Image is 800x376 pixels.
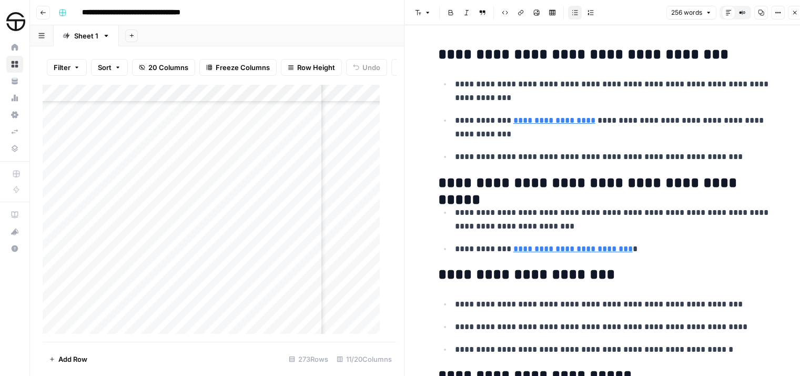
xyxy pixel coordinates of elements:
[6,123,23,140] a: Syncs
[6,56,23,73] a: Browse
[7,224,23,240] div: What's new?
[132,59,195,76] button: 20 Columns
[98,62,112,73] span: Sort
[58,354,87,364] span: Add Row
[54,25,119,46] a: Sheet 1
[362,62,380,73] span: Undo
[6,240,23,257] button: Help + Support
[281,59,342,76] button: Row Height
[666,6,716,19] button: 256 words
[6,206,23,223] a: AirOps Academy
[91,59,128,76] button: Sort
[346,59,387,76] button: Undo
[6,223,23,240] button: What's new?
[6,73,23,90] a: Your Data
[6,39,23,56] a: Home
[6,90,23,106] a: Usage
[671,8,702,17] span: 256 words
[148,62,188,73] span: 20 Columns
[6,8,23,35] button: Workspace: SimpleTire
[297,62,335,73] span: Row Height
[6,12,25,31] img: SimpleTire Logo
[216,62,270,73] span: Freeze Columns
[47,59,87,76] button: Filter
[199,59,277,76] button: Freeze Columns
[285,351,332,368] div: 273 Rows
[54,62,70,73] span: Filter
[43,351,94,368] button: Add Row
[6,106,23,123] a: Settings
[6,140,23,157] a: Data Library
[332,351,396,368] div: 11/20 Columns
[74,31,98,41] div: Sheet 1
